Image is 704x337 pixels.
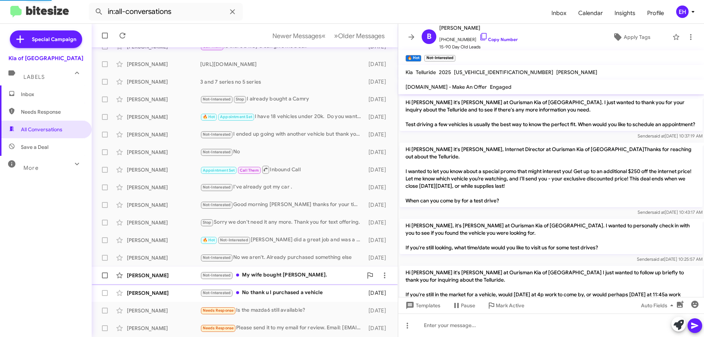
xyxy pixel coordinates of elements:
button: EH [670,6,696,18]
div: [PERSON_NAME] [127,219,200,226]
div: [PERSON_NAME] [127,201,200,209]
span: Older Messages [338,32,385,40]
div: [DATE] [365,131,392,138]
div: [DATE] [365,149,392,156]
span: Appointment Set [220,114,252,119]
span: Engaged [490,84,511,90]
div: Kia of [GEOGRAPHIC_DATA] [8,55,83,62]
button: Apply Tags [594,30,669,44]
div: Inbound Call [200,165,365,174]
p: Hi [PERSON_NAME] it's [PERSON_NAME] at Ourisman Kia of [GEOGRAPHIC_DATA]. I just wanted to thank ... [400,96,703,131]
a: Profile [641,3,670,24]
span: Templates [404,299,440,312]
span: Special Campaign [32,36,76,43]
span: More [23,165,38,171]
small: 🔥 Hot [406,55,421,62]
nav: Page navigation example [268,28,389,43]
span: Newer Messages [272,32,322,40]
div: I've already got my car . [200,183,365,191]
div: [DATE] [365,184,392,191]
span: » [334,31,338,40]
span: Calendar [572,3,609,24]
span: Sender [DATE] 10:37:19 AM [638,133,703,139]
div: [PERSON_NAME] [127,113,200,121]
div: [PERSON_NAME] [127,184,200,191]
span: 🔥 Hot [203,114,215,119]
span: Appointment Set [203,168,235,173]
span: Mark Active [496,299,524,312]
button: Pause [446,299,481,312]
div: My wife bought [PERSON_NAME]. [200,271,363,279]
div: [PERSON_NAME] [127,131,200,138]
span: Not-Interested [203,202,231,207]
div: [DATE] [365,78,392,85]
div: [DATE] [365,113,392,121]
div: [PERSON_NAME] [127,237,200,244]
span: said at [652,209,665,215]
div: [DATE] [365,254,392,261]
span: Labels [23,74,45,80]
div: [DATE] [365,325,392,332]
span: Call Them [240,168,259,173]
div: [PERSON_NAME] [127,78,200,85]
span: Auto Fields [641,299,676,312]
div: Sorry we don't need it any more. Thank you for text offering. [200,218,365,227]
span: Not-Interested [203,132,231,137]
div: [PERSON_NAME] [127,61,200,68]
span: Kia [406,69,413,76]
div: [PERSON_NAME] [127,96,200,103]
span: Stop [203,220,212,225]
span: said at [651,256,664,262]
div: 3 and 7 series no 5 series [200,78,365,85]
p: Hi [PERSON_NAME], it's [PERSON_NAME] at Ourisman Kia of [GEOGRAPHIC_DATA]. I wanted to personally... [400,219,703,254]
a: Inbox [546,3,572,24]
span: 15-90 Day Old Leads [439,43,518,51]
span: B [427,31,432,43]
span: Not-Interested [203,290,231,295]
button: Previous [268,28,330,43]
span: Inbox [21,91,83,98]
div: I already bought a Camry [200,95,365,103]
span: Needs Response [203,308,234,313]
div: [PERSON_NAME] [127,166,200,173]
span: Not-Interested [203,97,231,102]
div: I have 18 vehicles under 20k. Do you want certain makes and model or newer to older [200,113,365,121]
div: [PERSON_NAME] [127,289,200,297]
button: Next [330,28,389,43]
span: [PERSON_NAME] [556,69,597,76]
div: [PERSON_NAME] [127,325,200,332]
div: [PERSON_NAME] [127,307,200,314]
div: EH [676,6,689,18]
p: Hi [PERSON_NAME] it's [PERSON_NAME], Internet Director at Ourisman Kia of [GEOGRAPHIC_DATA]Thanks... [400,143,703,207]
span: [PERSON_NAME] [439,23,518,32]
span: [US_VEHICLE_IDENTIFICATION_NUMBER] [454,69,553,76]
div: No we aren't. Already purchased something else [200,253,365,262]
span: Not-Interested [203,255,231,260]
div: [PERSON_NAME] [127,149,200,156]
div: [DATE] [365,289,392,297]
button: Auto Fields [635,299,682,312]
div: [DATE] [365,201,392,209]
div: [PERSON_NAME] [127,254,200,261]
div: Please send it to my email for review. Email: [EMAIL_ADDRESS][DOMAIN_NAME]. If it matches my need... [200,324,365,332]
span: [PHONE_NUMBER] [439,32,518,43]
span: Sender [DATE] 10:25:57 AM [637,256,703,262]
span: Needs Response [21,108,83,116]
span: Stop [236,97,245,102]
span: 2025 [439,69,451,76]
button: Mark Active [481,299,530,312]
span: Sender [DATE] 10:43:17 AM [638,209,703,215]
input: Search [89,3,243,21]
span: « [322,31,326,40]
span: All Conversations [21,126,62,133]
div: [URL][DOMAIN_NAME] [200,61,365,68]
button: Templates [398,299,446,312]
span: 🔥 Hot [203,238,215,242]
div: [DATE] [365,96,392,103]
div: Is the mazda6 still available? [200,306,365,315]
p: Hi [PERSON_NAME] it's [PERSON_NAME] at Ourisman Kia of [GEOGRAPHIC_DATA] I just wanted to follow ... [400,266,703,308]
div: [PERSON_NAME] did a great job and was a pleasure to work with. The vehicle had a bad vibration ov... [200,236,365,244]
span: Not-Interested [203,273,231,278]
span: Needs Response [203,326,234,330]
